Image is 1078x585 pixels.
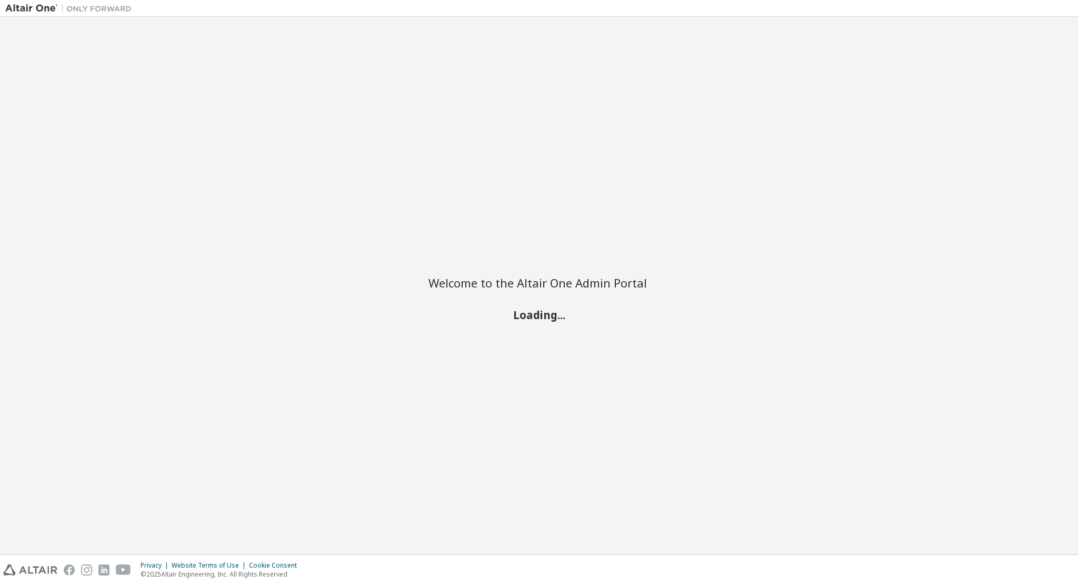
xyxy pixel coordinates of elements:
div: Website Terms of Use [172,561,249,570]
img: facebook.svg [64,564,75,576]
p: © 2025 Altair Engineering, Inc. All Rights Reserved. [141,570,303,579]
img: Altair One [5,3,137,14]
img: youtube.svg [116,564,131,576]
img: linkedin.svg [98,564,109,576]
img: altair_logo.svg [3,564,57,576]
div: Privacy [141,561,172,570]
h2: Welcome to the Altair One Admin Portal [428,275,650,290]
div: Cookie Consent [249,561,303,570]
img: instagram.svg [81,564,92,576]
h2: Loading... [428,308,650,321]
